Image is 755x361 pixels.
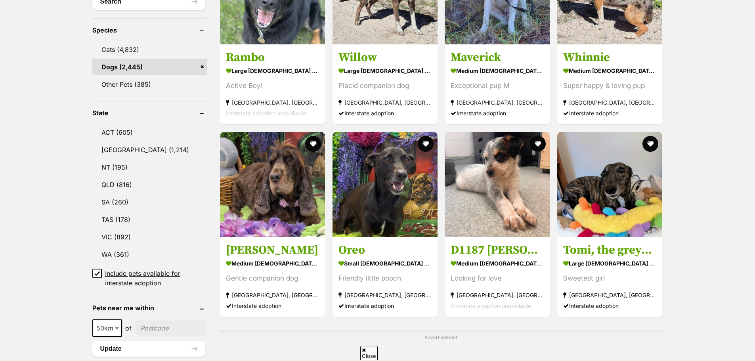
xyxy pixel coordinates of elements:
button: Update [92,341,206,357]
div: Gentle companion dog [226,273,319,284]
a: ACT (605) [92,124,208,141]
strong: [GEOGRAPHIC_DATA], [GEOGRAPHIC_DATA] [451,97,544,108]
span: Interstate adoption unavailable [226,110,306,117]
strong: [GEOGRAPHIC_DATA], [GEOGRAPHIC_DATA] [563,97,656,108]
a: QLD (816) [92,176,208,193]
button: favourite [530,136,546,152]
strong: large [DEMOGRAPHIC_DATA] Dog [563,258,656,269]
strong: medium [DEMOGRAPHIC_DATA] Dog [226,258,319,269]
a: NT (195) [92,159,208,176]
div: Interstate adoption [338,108,432,118]
a: Rambo large [DEMOGRAPHIC_DATA] Dog Active Boy! [GEOGRAPHIC_DATA], [GEOGRAPHIC_DATA] Interstate ad... [220,44,325,124]
a: TAS (178) [92,211,208,228]
div: Interstate adoption [226,300,319,311]
input: postcode [135,321,208,336]
strong: small [DEMOGRAPHIC_DATA] Dog [338,258,432,269]
strong: [GEOGRAPHIC_DATA], [GEOGRAPHIC_DATA] [451,290,544,300]
img: Oreo - Fox Terrier (Smooth) Dog [333,132,438,237]
a: Whinnie medium [DEMOGRAPHIC_DATA] Dog Super happy & loving pup [GEOGRAPHIC_DATA], [GEOGRAPHIC_DAT... [557,44,662,124]
h3: Willow [338,50,432,65]
span: 50km [92,319,122,337]
div: Interstate adoption [451,108,544,118]
a: Dogs (2,445) [92,59,208,75]
strong: [GEOGRAPHIC_DATA], [GEOGRAPHIC_DATA] [563,290,656,300]
span: 50km [93,323,121,334]
a: Maverick medium [DEMOGRAPHIC_DATA] Dog Exceptional pup M [GEOGRAPHIC_DATA], [GEOGRAPHIC_DATA] Int... [445,44,550,124]
strong: [GEOGRAPHIC_DATA], [GEOGRAPHIC_DATA] [338,97,432,108]
a: [GEOGRAPHIC_DATA] (1,214) [92,141,208,158]
div: Interstate adoption [563,300,656,311]
h3: Whinnie [563,50,656,65]
header: Pets near me within [92,304,208,311]
div: Exceptional pup M [451,80,544,91]
a: Include pets available for interstate adoption [92,269,208,288]
div: Placid companion dog [338,80,432,91]
a: D1187 [PERSON_NAME] medium [DEMOGRAPHIC_DATA] Dog Looking for love [GEOGRAPHIC_DATA], [GEOGRAPHIC... [445,237,550,317]
strong: [GEOGRAPHIC_DATA], [GEOGRAPHIC_DATA] [338,290,432,300]
div: Sweetest girl [563,273,656,284]
a: WA (361) [92,246,208,263]
button: favourite [305,136,321,152]
a: Other Pets (385) [92,76,208,93]
header: Species [92,27,208,34]
span: of [125,323,132,333]
a: [PERSON_NAME] medium [DEMOGRAPHIC_DATA] Dog Gentle companion dog [GEOGRAPHIC_DATA], [GEOGRAPHIC_D... [220,237,325,317]
button: favourite [417,136,433,152]
div: Looking for love [451,273,544,284]
h3: Rambo [226,50,319,65]
strong: large [DEMOGRAPHIC_DATA] Dog [338,65,432,76]
h3: D1187 [PERSON_NAME] [451,243,544,258]
img: Tomi, the greyhound - Greyhound Dog [557,132,662,237]
a: VIC (892) [92,229,208,245]
strong: medium [DEMOGRAPHIC_DATA] Dog [451,65,544,76]
div: Super happy & loving pup [563,80,656,91]
div: Interstate adoption [563,108,656,118]
span: Close [360,346,378,360]
div: Friendly little pooch [338,273,432,284]
a: Oreo small [DEMOGRAPHIC_DATA] Dog Friendly little pooch [GEOGRAPHIC_DATA], [GEOGRAPHIC_DATA] Inte... [333,237,438,317]
img: Ellie - Cocker Spaniel Dog [220,132,325,237]
span: Include pets available for interstate adoption [105,269,208,288]
strong: medium [DEMOGRAPHIC_DATA] Dog [563,65,656,76]
div: Interstate adoption [338,300,432,311]
button: favourite [642,136,658,152]
div: Active Boy! [226,80,319,91]
a: Willow large [DEMOGRAPHIC_DATA] Dog Placid companion dog [GEOGRAPHIC_DATA], [GEOGRAPHIC_DATA] Int... [333,44,438,124]
h3: Tomi, the greyhound [563,243,656,258]
strong: medium [DEMOGRAPHIC_DATA] Dog [451,258,544,269]
strong: large [DEMOGRAPHIC_DATA] Dog [226,65,319,76]
strong: [GEOGRAPHIC_DATA], [GEOGRAPHIC_DATA] [226,290,319,300]
h3: [PERSON_NAME] [226,243,319,258]
a: SA (260) [92,194,208,210]
strong: [GEOGRAPHIC_DATA], [GEOGRAPHIC_DATA] [226,97,319,108]
header: State [92,109,208,117]
span: Interstate adoption unavailable [451,302,531,309]
h3: Maverick [451,50,544,65]
a: Cats (4,832) [92,41,208,58]
a: Tomi, the greyhound large [DEMOGRAPHIC_DATA] Dog Sweetest girl [GEOGRAPHIC_DATA], [GEOGRAPHIC_DAT... [557,237,662,317]
img: D1187 Pedro - Australian Shepherd Dog [445,132,550,237]
h3: Oreo [338,243,432,258]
